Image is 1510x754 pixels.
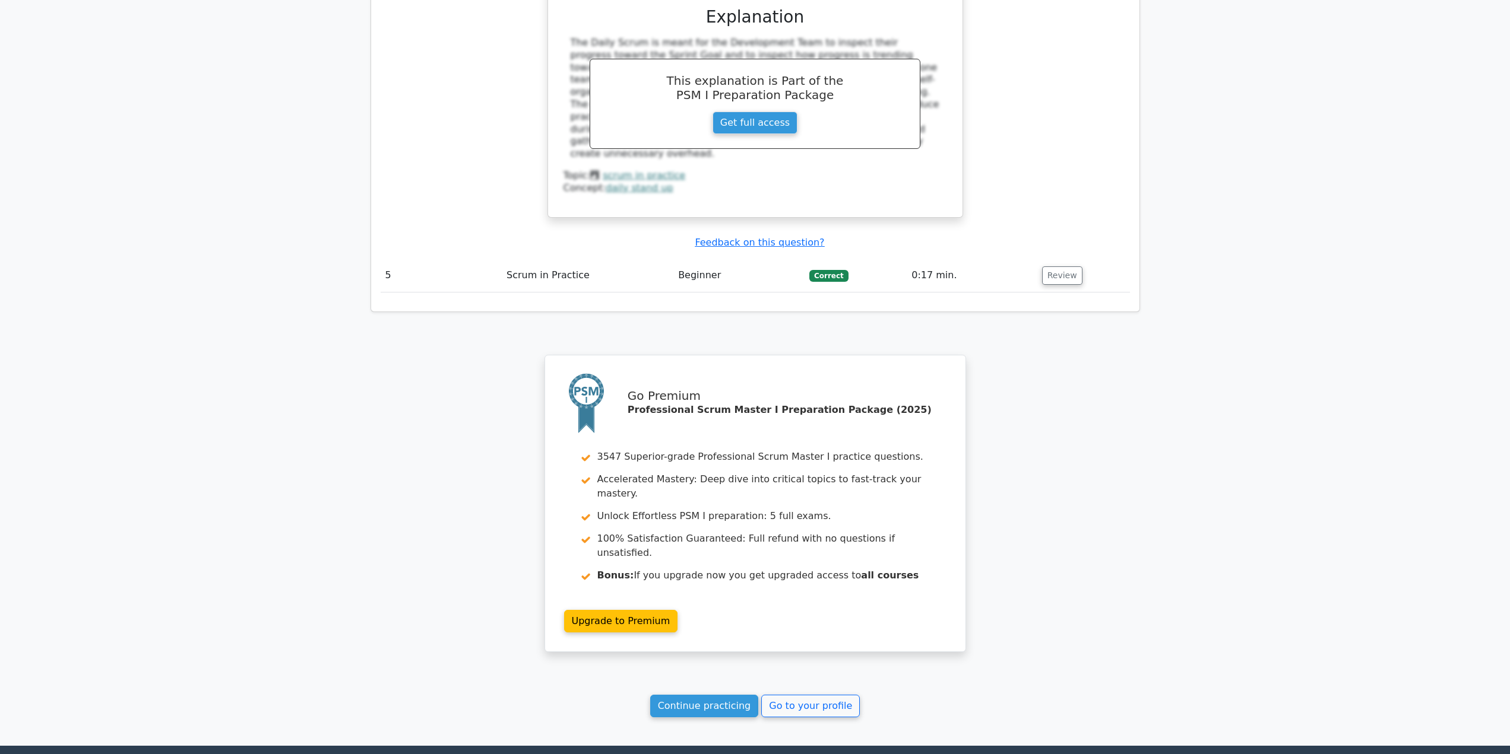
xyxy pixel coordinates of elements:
[603,170,685,181] a: scrum in practice
[1042,266,1082,285] button: Review
[695,237,824,248] a: Feedback on this question?
[907,259,1037,292] td: 0:17 min.
[564,610,678,632] a: Upgrade to Premium
[606,182,673,193] a: daily stand up
[713,112,797,134] a: Get full access
[564,182,947,195] div: Concept:
[571,7,940,27] h3: Explanation
[564,170,947,182] div: Topic:
[381,259,502,292] td: 5
[673,259,805,292] td: Beginner
[571,37,940,160] div: The Daily Scrum is meant for the Development Team to inspect their progress toward the Sprint Goa...
[761,695,860,717] a: Go to your profile
[502,259,673,292] td: Scrum in Practice
[650,695,759,717] a: Continue practicing
[809,270,848,282] span: Correct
